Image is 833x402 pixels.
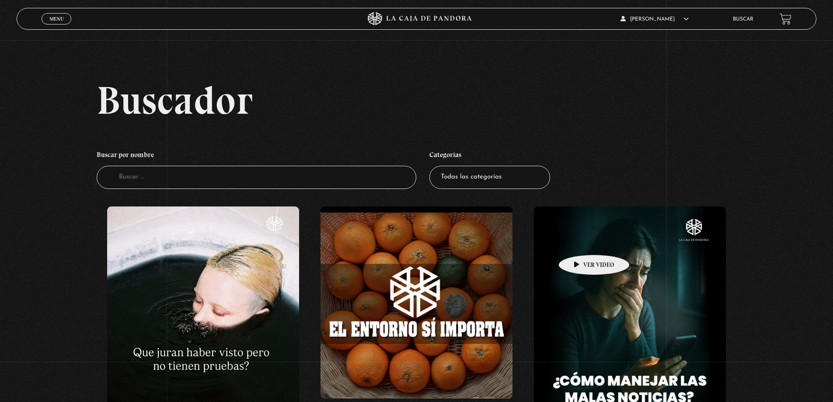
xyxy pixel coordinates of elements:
[620,17,689,22] span: [PERSON_NAME]
[97,80,816,120] h2: Buscador
[46,24,67,30] span: Cerrar
[780,13,791,25] a: View your shopping cart
[49,16,64,21] span: Menu
[733,17,753,22] a: Buscar
[97,146,417,166] h4: Buscar por nombre
[429,146,550,166] h4: Categorías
